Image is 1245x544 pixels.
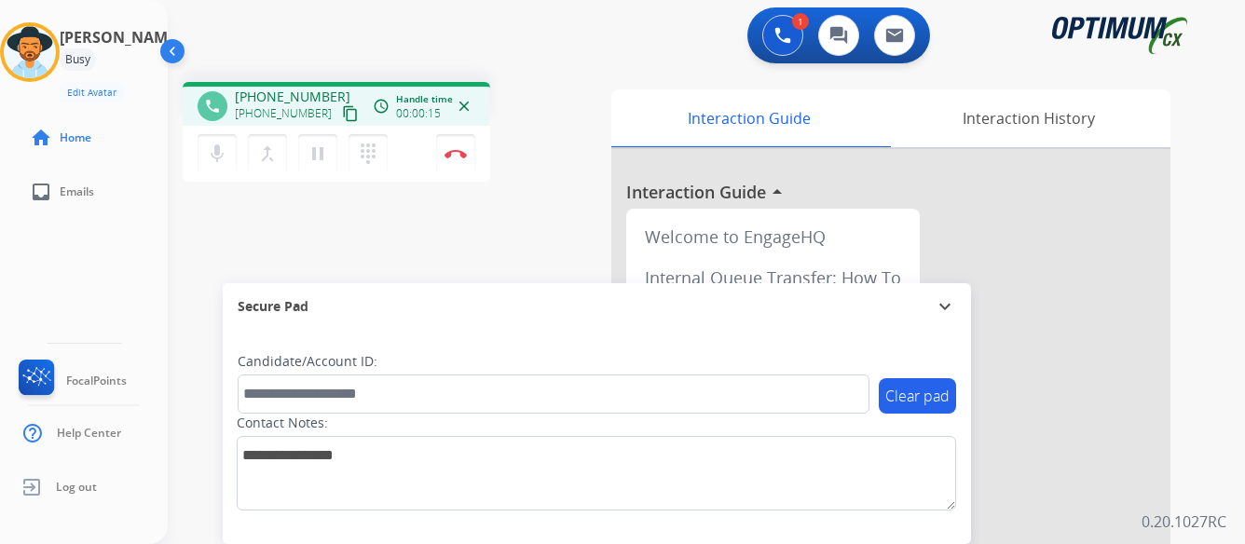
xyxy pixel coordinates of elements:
[235,88,350,106] span: [PHONE_NUMBER]
[396,92,453,106] span: Handle time
[237,414,328,432] label: Contact Notes:
[396,106,441,121] span: 00:00:15
[56,480,97,495] span: Log out
[30,127,52,149] mat-icon: home
[357,143,379,165] mat-icon: dialpad
[60,82,124,103] button: Edit Avatar
[235,106,332,121] span: [PHONE_NUMBER]
[60,184,94,199] span: Emails
[456,98,472,115] mat-icon: close
[342,105,359,122] mat-icon: content_copy
[60,130,91,145] span: Home
[238,297,308,316] span: Secure Pad
[934,295,956,318] mat-icon: expand_more
[1142,510,1226,533] p: 0.20.1027RC
[204,98,221,115] mat-icon: phone
[307,143,329,165] mat-icon: pause
[634,257,912,298] div: Internal Queue Transfer: How To
[886,89,1170,147] div: Interaction History
[4,26,56,78] img: avatar
[256,143,279,165] mat-icon: merge_type
[792,13,809,30] div: 1
[57,426,121,441] span: Help Center
[373,98,390,115] mat-icon: access_time
[60,26,181,48] h3: [PERSON_NAME]
[66,374,127,388] span: FocalPoints
[206,143,228,165] mat-icon: mic
[238,352,377,371] label: Candidate/Account ID:
[611,89,886,147] div: Interaction Guide
[30,181,52,203] mat-icon: inbox
[634,216,912,257] div: Welcome to EngageHQ
[15,360,127,402] a: FocalPoints
[445,149,467,158] img: control
[879,378,956,414] button: Clear pad
[60,48,96,71] div: Busy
